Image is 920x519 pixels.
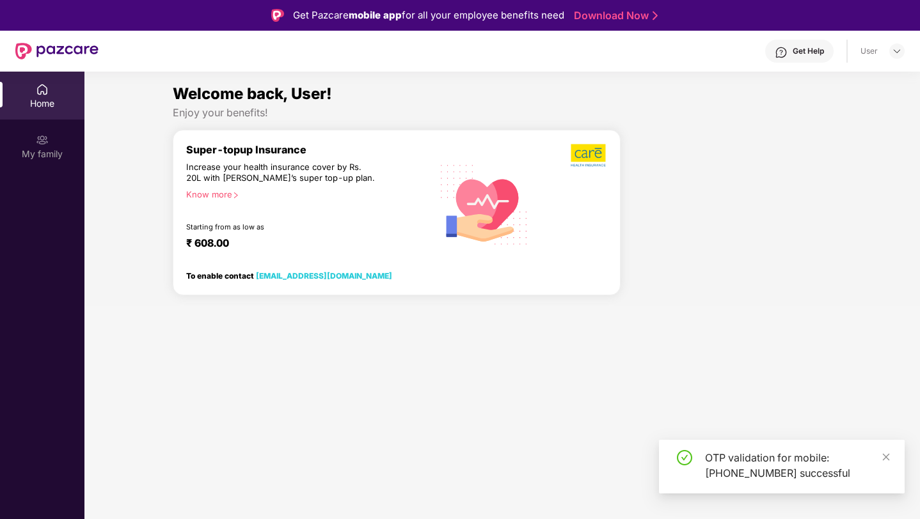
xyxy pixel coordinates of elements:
div: To enable contact [186,271,392,280]
img: Stroke [653,9,658,22]
img: svg+xml;base64,PHN2ZyB3aWR0aD0iMjAiIGhlaWdodD0iMjAiIHZpZXdCb3g9IjAgMCAyMCAyMCIgZmlsbD0ibm9uZSIgeG... [36,134,49,146]
div: Know more [186,189,424,198]
img: b5dec4f62d2307b9de63beb79f102df3.png [571,143,607,167]
div: Get Pazcare for all your employee benefits need [293,8,564,23]
div: Get Help [793,46,824,56]
span: Welcome back, User! [173,84,332,103]
a: Download Now [574,9,654,22]
img: svg+xml;base64,PHN2ZyBpZD0iRHJvcGRvd24tMzJ4MzIiIHhtbG5zPSJodHRwOi8vd3d3LnczLm9yZy8yMDAwL3N2ZyIgd2... [892,46,902,56]
img: New Pazcare Logo [15,43,99,59]
img: svg+xml;base64,PHN2ZyB4bWxucz0iaHR0cDovL3d3dy53My5vcmcvMjAwMC9zdmciIHhtbG5zOnhsaW5rPSJodHRwOi8vd3... [432,150,537,257]
span: close [882,453,891,461]
a: [EMAIL_ADDRESS][DOMAIN_NAME] [256,271,392,281]
span: right [232,192,239,199]
img: svg+xml;base64,PHN2ZyBpZD0iSG9tZSIgeG1sbnM9Imh0dHA6Ly93d3cudzMub3JnLzIwMDAvc3ZnIiB3aWR0aD0iMjAiIG... [36,83,49,96]
div: User [861,46,878,56]
div: Enjoy your benefits! [173,106,832,120]
div: OTP validation for mobile: [PHONE_NUMBER] successful [705,450,889,481]
div: Super-topup Insurance [186,143,432,156]
img: Logo [271,9,284,22]
strong: mobile app [349,9,402,21]
div: Increase your health insurance cover by Rs. 20L with [PERSON_NAME]’s super top-up plan. [186,162,377,184]
span: check-circle [677,450,692,465]
img: svg+xml;base64,PHN2ZyBpZD0iSGVscC0zMngzMiIgeG1sbnM9Imh0dHA6Ly93d3cudzMub3JnLzIwMDAvc3ZnIiB3aWR0aD... [775,46,788,59]
div: ₹ 608.00 [186,236,419,252]
div: Starting from as low as [186,222,377,231]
